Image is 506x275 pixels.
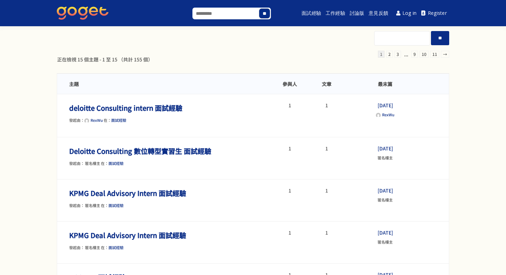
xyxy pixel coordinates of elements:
a: 9 [411,51,418,58]
a: 討論版 [349,2,365,24]
a: 面試經驗 [108,160,124,166]
li: 主題 [69,81,271,87]
span: 在： [101,203,124,208]
a: 面試經驗 [111,117,126,123]
li: 文章 [308,81,345,87]
a: Deloitte Consulting 數位轉型實習生 面試經驗 [69,146,211,156]
span: 在： [104,117,126,123]
li: 最末篇 [345,81,426,87]
a: [DATE] [378,145,393,152]
a: 2 [386,51,393,58]
a: 11 [430,51,439,58]
div: 正在檢視 15 個主題 - 1 至 15 （共計 155 個） [57,56,153,63]
li: 1 [271,103,308,108]
a: [DATE] [378,187,393,194]
a: 面試經驗 [108,245,124,250]
span: 發起由： 匿名樓主 [69,245,100,250]
span: ... [403,51,410,58]
li: 1 [308,146,345,151]
li: 1 [271,146,308,151]
li: 1 [308,230,345,235]
a: RexWu [84,117,103,123]
span: 在： [101,160,124,166]
a: KPMG Deal Advisory Intern 面試經驗 [69,230,186,240]
span: 匿名樓主 [378,155,393,160]
span: RexWu [382,112,394,117]
nav: Main menu [289,2,449,24]
a: 意見反饋 [368,2,389,24]
li: 1 [308,103,345,108]
li: 參與人 [271,81,308,87]
a: 面試經驗 [301,2,322,24]
a: Register [419,6,449,21]
li: 1 [308,188,345,193]
span: RexWu [91,117,103,123]
a: RexWu [376,112,394,117]
img: GoGet [57,7,108,20]
a: 3 [394,51,401,58]
a: 10 [420,51,429,58]
a: [DATE] [378,229,393,236]
li: 1 [271,230,308,235]
a: Log in [394,6,419,21]
span: 1 [378,51,384,58]
a: deloitte Consulting intern 面試經驗 [69,103,182,113]
span: 在： [101,245,124,250]
a: KPMG Deal Advisory Intern 面試經驗 [69,188,186,198]
span: 匿名樓主 [378,197,393,203]
a: 面試經驗 [108,203,124,208]
li: 1 [271,188,308,193]
a: → [441,51,449,58]
span: 發起由： 匿名樓主 [69,203,100,208]
span: 匿名樓主 [378,239,393,245]
a: 工作經驗 [325,2,346,24]
span: 發起由： [69,117,103,123]
a: [DATE] [378,102,393,109]
span: 發起由： 匿名樓主 [69,160,100,166]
